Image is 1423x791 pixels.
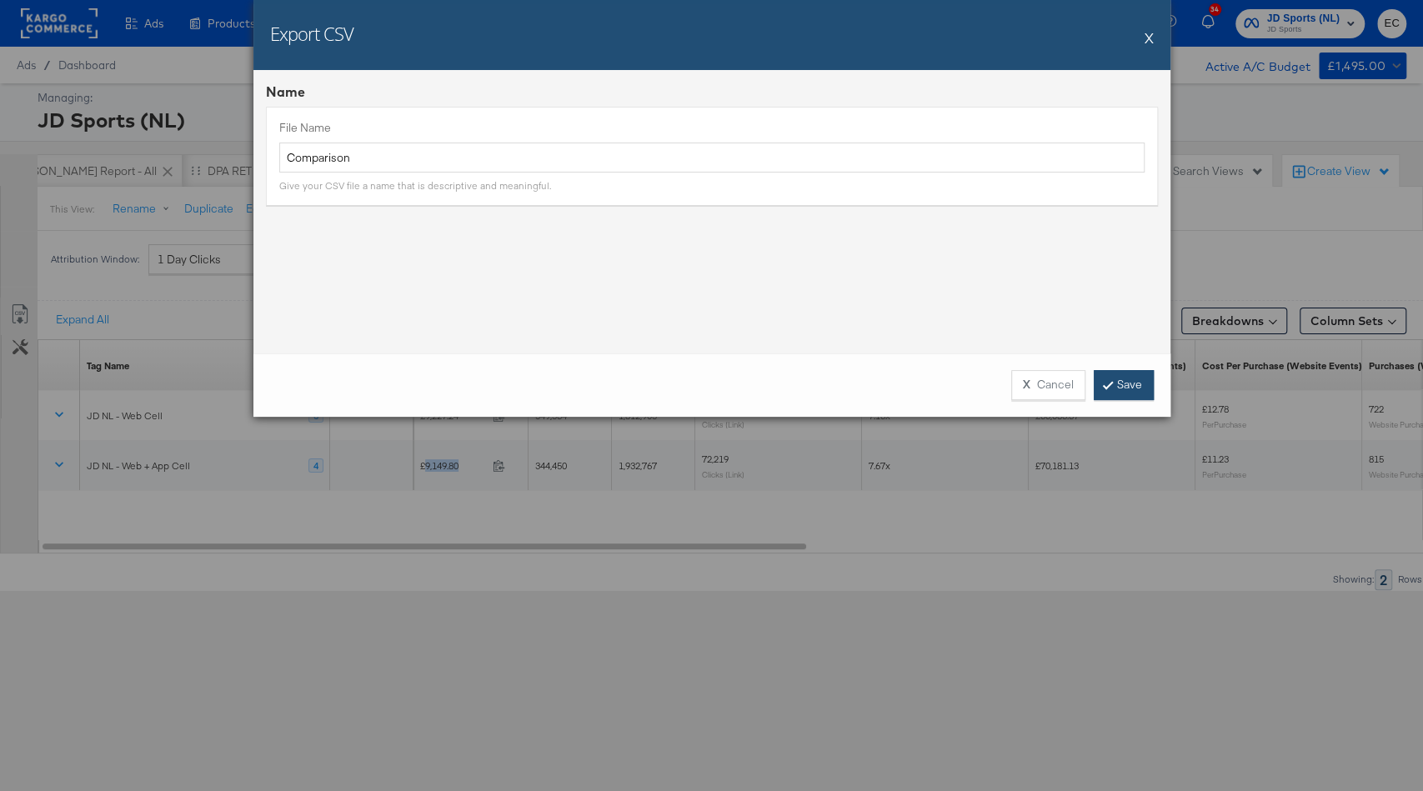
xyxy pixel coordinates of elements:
button: XCancel [1011,370,1085,400]
a: Save [1094,370,1154,400]
label: File Name [279,120,1145,136]
button: X [1145,21,1154,54]
div: Name [266,83,1158,102]
strong: X [1023,377,1030,393]
h2: Export CSV [270,21,353,46]
div: Give your CSV file a name that is descriptive and meaningful. [279,179,551,193]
